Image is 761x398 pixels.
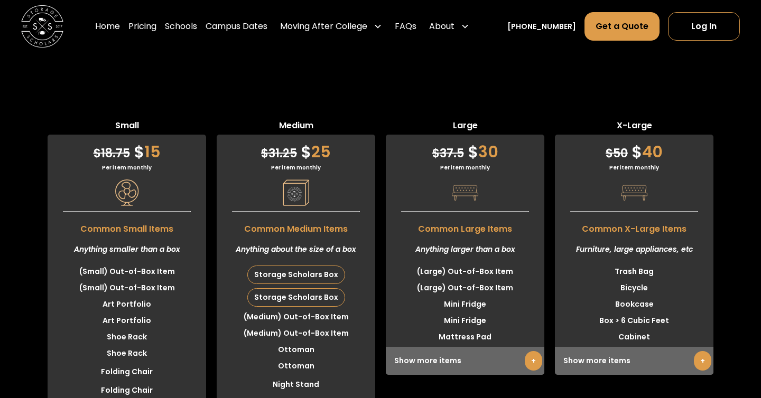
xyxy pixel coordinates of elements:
li: (Medium) Out-of-Box Item [217,325,375,342]
div: 40 [555,135,713,164]
span: Common Medium Items [217,217,375,235]
li: Cabinet [555,329,713,345]
li: Ottoman [217,358,375,374]
li: Bookcase [555,296,713,312]
li: Shoe Rack [48,345,206,362]
div: Anything about the size of a box [217,235,375,263]
span: Common Large Items [386,217,544,235]
div: Show more items [555,347,713,375]
a: Home [95,12,120,41]
div: Per item monthly [217,164,375,172]
div: Anything larger than a box [386,235,544,263]
a: Schools [165,12,197,41]
a: Get a Quote [584,12,660,41]
span: Common Small Items [48,217,206,235]
span: 37.5 [432,145,464,162]
img: Pricing Category Icon [452,179,478,206]
img: Pricing Category Icon [283,179,309,206]
span: $ [134,140,144,163]
div: 15 [48,135,206,164]
div: 25 [217,135,375,164]
div: Storage Scholars Box [248,289,345,306]
li: (Large) Out-of-Box Item [386,263,544,280]
span: $ [468,140,478,163]
li: Trash Bag [555,263,713,280]
div: Per item monthly [386,164,544,172]
div: Storage Scholars Box [248,266,345,283]
span: $ [606,145,613,162]
div: Per item monthly [555,164,713,172]
div: Anything smaller than a box [48,235,206,263]
a: FAQs [395,12,416,41]
a: + [694,351,711,371]
li: (Medium) Out-of-Box Item [217,309,375,325]
span: $ [301,140,311,163]
a: [PHONE_NUMBER] [507,21,576,32]
div: Moving After College [276,12,386,41]
li: Mattress Pad [386,329,544,345]
li: Folding Chair [48,364,206,380]
span: Medium [217,119,375,135]
li: Mini Fridge [386,296,544,312]
span: X-Large [555,119,713,135]
div: Furniture, large appliances, etc [555,235,713,263]
span: $ [432,145,440,162]
img: Storage Scholars main logo [21,5,63,48]
li: Shoe Rack [48,329,206,345]
li: Art Portfolio [48,296,206,312]
div: About [425,12,474,41]
span: $ [94,145,101,162]
span: Common X-Large Items [555,217,713,235]
a: Campus Dates [206,12,267,41]
div: Per item monthly [48,164,206,172]
span: 50 [606,145,628,162]
li: (Small) Out-of-Box Item [48,280,206,296]
span: Small [48,119,206,135]
span: $ [261,145,268,162]
li: (Small) Out-of-Box Item [48,263,206,280]
div: Moving After College [280,20,367,33]
li: Ottoman [217,342,375,358]
img: Pricing Category Icon [114,179,140,206]
span: $ [632,140,642,163]
span: 31.25 [261,145,297,162]
li: Box > 6 Cubic Feet [555,312,713,329]
div: About [429,20,454,33]
li: Bicycle [555,280,713,296]
a: Log In [668,12,740,41]
a: home [21,5,63,48]
span: Large [386,119,544,135]
li: Mini Fridge [386,312,544,329]
a: Pricing [128,12,156,41]
div: Show more items [386,347,544,375]
li: Art Portfolio [48,312,206,329]
span: 18.75 [94,145,130,162]
a: + [525,351,542,371]
li: (Large) Out-of-Box Item [386,280,544,296]
div: 30 [386,135,544,164]
img: Pricing Category Icon [621,179,647,206]
li: Night Stand [217,376,375,393]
